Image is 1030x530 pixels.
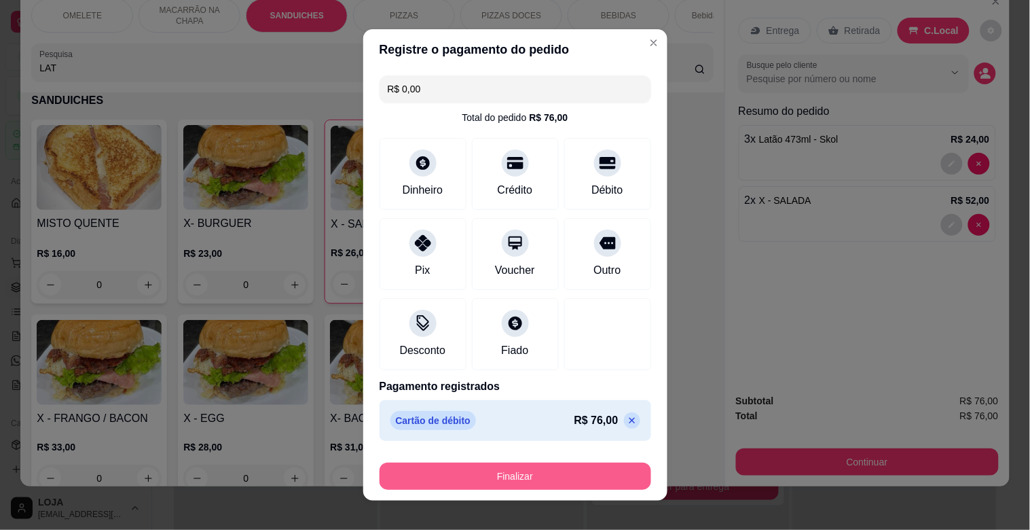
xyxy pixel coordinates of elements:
div: Total do pedido [462,111,568,124]
div: Voucher [495,262,535,279]
div: Outro [593,262,621,279]
header: Registre o pagamento do pedido [363,29,667,70]
div: Pix [415,262,430,279]
div: Fiado [501,342,528,359]
p: Pagamento registrados [380,378,651,395]
button: Close [643,32,665,54]
div: Dinheiro [403,182,443,198]
div: Desconto [400,342,446,359]
input: Ex.: hambúrguer de cordeiro [388,75,643,103]
div: Débito [591,182,623,198]
p: R$ 76,00 [574,412,619,429]
div: R$ 76,00 [530,111,568,124]
p: Cartão de débito [390,411,476,430]
div: Crédito [498,182,533,198]
button: Finalizar [380,463,651,490]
